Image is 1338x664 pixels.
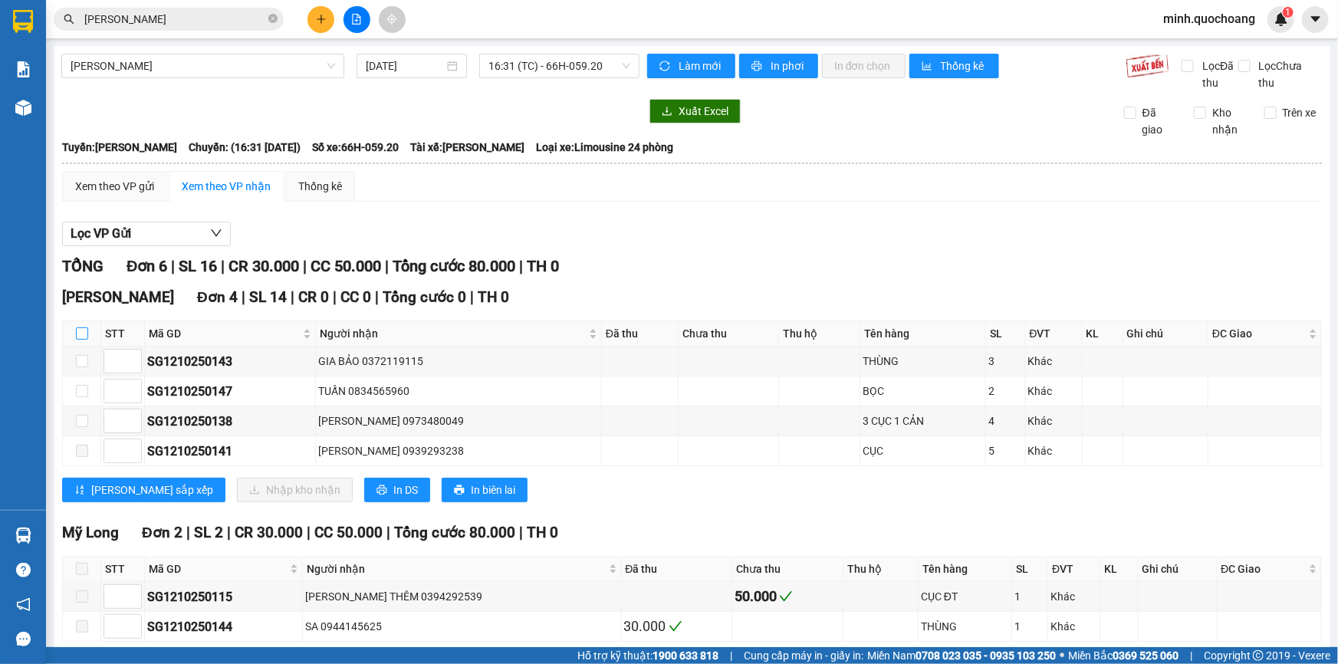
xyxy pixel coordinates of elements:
[13,10,33,33] img: logo-vxr
[186,524,190,541] span: |
[386,524,390,541] span: |
[1028,353,1080,370] div: Khác
[1083,321,1123,347] th: KL
[16,563,31,577] span: question-circle
[1068,647,1179,664] span: Miền Bắc
[577,647,718,664] span: Hỗ trợ kỹ thuật:
[527,524,558,541] span: TH 0
[127,257,167,275] span: Đơn 6
[1283,7,1294,18] sup: 1
[988,383,1022,399] div: 2
[307,6,334,33] button: plus
[142,524,182,541] span: Đơn 2
[312,139,399,156] span: Số xe: 66H-059.20
[71,54,335,77] span: Hồ Chí Minh - Cao Lãnh
[410,139,524,156] span: Tài xế: [PERSON_NAME]
[62,257,104,275] span: TỔNG
[916,649,1056,662] strong: 0708 023 035 - 0935 103 250
[679,321,779,347] th: Chưa thu
[843,557,919,582] th: Thu hộ
[1302,6,1329,33] button: caret-down
[922,61,935,73] span: bar-chart
[298,288,329,306] span: CR 0
[649,99,741,123] button: downloadXuất Excel
[311,257,381,275] span: CC 50.000
[1028,442,1080,459] div: Khác
[669,620,682,633] span: check
[227,524,231,541] span: |
[13,87,169,108] div: 0869258925
[867,647,1056,664] span: Miền Nam
[454,485,465,497] span: printer
[863,413,984,429] div: 3 CỤC 1 CẢN
[659,61,672,73] span: sync
[1113,649,1179,662] strong: 0369 525 060
[385,257,389,275] span: |
[318,442,599,459] div: [PERSON_NAME] 0939293238
[1151,9,1267,28] span: minh.quochoang
[921,618,1009,635] div: THÙNG
[305,588,619,605] div: [PERSON_NAME] THÊM 0394292539
[379,6,406,33] button: aim
[305,618,619,635] div: SA 0944145625
[194,524,223,541] span: SL 2
[147,442,313,461] div: SG1210250141
[145,406,316,436] td: SG1210250138
[147,617,300,636] div: SG1210250144
[316,14,327,25] span: plus
[149,560,287,577] span: Mã GD
[13,31,169,87] div: [PERSON_NAME] ( [GEOGRAPHIC_DATA] )
[386,14,397,25] span: aim
[318,383,599,399] div: TUẤN 0834565960
[519,524,523,541] span: |
[986,321,1025,347] th: SL
[527,257,559,275] span: TH 0
[189,139,301,156] span: Chuyến: (16:31 [DATE])
[15,61,31,77] img: solution-icon
[1048,557,1100,582] th: ĐVT
[679,103,728,120] span: Xuất Excel
[863,383,984,399] div: BỌC
[228,257,299,275] span: CR 30.000
[744,647,863,664] span: Cung cấp máy in - giấy in:
[624,616,730,637] div: 30.000
[1126,54,1169,78] img: 9k=
[179,257,217,275] span: SL 16
[519,257,523,275] span: |
[15,100,31,116] img: warehouse-icon
[679,58,723,74] span: Làm mới
[478,288,509,306] span: TH 0
[307,524,311,541] span: |
[75,178,154,195] div: Xem theo VP gửi
[101,557,145,582] th: STT
[602,321,679,347] th: Đã thu
[488,54,630,77] span: 16:31 (TC) - 66H-059.20
[376,485,387,497] span: printer
[147,587,300,606] div: SG1210250115
[1101,557,1139,582] th: KL
[179,66,335,87] div: 0973105607
[145,376,316,406] td: SG1210250147
[366,58,444,74] input: 12/10/2025
[197,288,238,306] span: Đơn 4
[1136,104,1182,138] span: Đã giao
[1277,104,1323,121] span: Trên xe
[62,222,231,246] button: Lọc VP Gửi
[318,413,599,429] div: [PERSON_NAME] 0973480049
[149,325,300,342] span: Mã GD
[333,288,337,306] span: |
[16,632,31,646] span: message
[470,288,474,306] span: |
[1012,557,1048,582] th: SL
[307,560,606,577] span: Người nhận
[13,15,37,31] span: Gửi:
[1253,650,1264,661] span: copyright
[71,224,131,243] span: Lọc VP Gửi
[779,321,860,347] th: Thu hộ
[771,58,806,74] span: In phơi
[1014,588,1045,605] div: 1
[364,478,430,502] button: printerIn DS
[62,141,177,153] b: Tuyến: [PERSON_NAME]
[147,382,313,401] div: SG1210250147
[1285,7,1290,18] span: 1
